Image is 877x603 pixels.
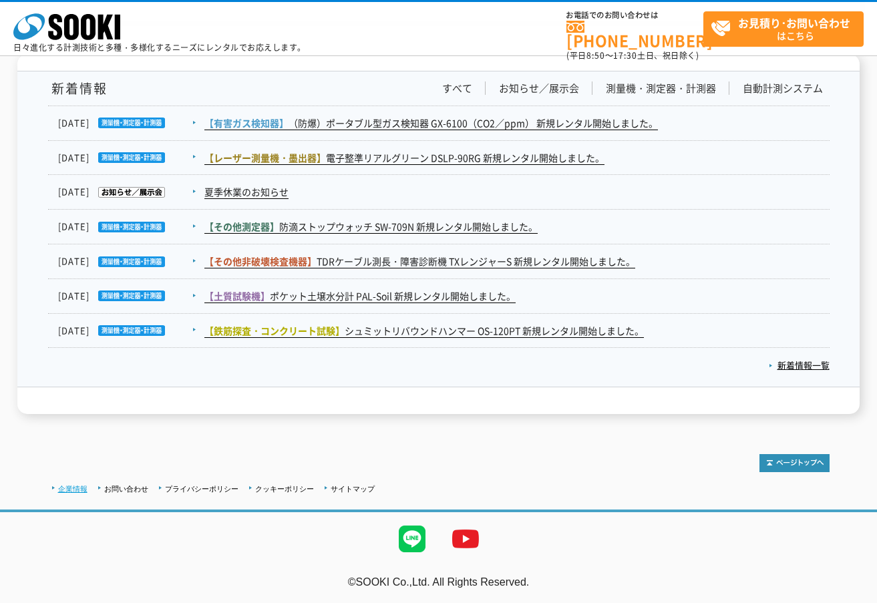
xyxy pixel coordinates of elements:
img: YouTube [439,512,492,566]
strong: お見積り･お問い合わせ [738,15,850,31]
img: 測量機・測定器・計測器 [90,256,165,267]
img: トップページへ [759,454,830,472]
dt: [DATE] [58,289,203,303]
span: はこちら [711,12,863,45]
a: 企業情報 [58,485,87,493]
a: テストMail [826,590,877,601]
a: サイトマップ [331,485,375,493]
dt: [DATE] [58,254,203,268]
a: 【レーザー測量機・墨出器】電子整準リアルグリーン DSLP-90RG 新規レンタル開始しました。 [204,151,604,165]
a: 測量機・測定器・計測器 [606,81,716,95]
a: プライバシーポリシー [165,485,238,493]
span: 【レーザー測量機・墨出器】 [204,151,326,164]
span: 【有害ガス検知器】 [204,116,289,130]
a: すべて [442,81,472,95]
a: 夏季休業のお知らせ [204,185,289,199]
a: 自動計測システム [743,81,823,95]
img: 測量機・測定器・計測器 [90,118,165,128]
a: お問い合わせ [104,485,148,493]
span: 8:50 [586,49,605,61]
a: お見積り･お問い合わせはこちら [703,11,864,47]
img: 測量機・測定器・計測器 [90,290,165,301]
dt: [DATE] [58,151,203,165]
dt: [DATE] [58,185,203,199]
dt: [DATE] [58,324,203,338]
span: 【その他非破壊検査機器】 [204,254,317,268]
span: (平日 ～ 土日、祝日除く) [566,49,699,61]
span: お電話でのお問い合わせは [566,11,703,19]
span: 【鉄筋探査・コンクリート試験】 [204,324,345,337]
a: 【その他非破壊検査機器】TDRケーブル測長・障害診断機 TXレンジャーS 新規レンタル開始しました。 [204,254,635,268]
img: LINE [385,512,439,566]
span: 【その他測定器】 [204,220,279,233]
dt: [DATE] [58,116,203,130]
a: 【土質試験機】ポケット土壌水分計 PAL-Soil 新規レンタル開始しました。 [204,289,516,303]
a: 【有害ガス検知器】（防爆）ポータブル型ガス検知器 GX-6100（CO2／ppm） 新規レンタル開始しました。 [204,116,658,130]
a: お知らせ／展示会 [499,81,579,95]
dt: [DATE] [58,220,203,234]
span: 17:30 [613,49,637,61]
a: [PHONE_NUMBER] [566,21,703,48]
h1: 新着情報 [48,81,108,95]
span: 【土質試験機】 [204,289,270,303]
a: 【鉄筋探査・コンクリート試験】シュミットリバウンドハンマー OS-120PT 新規レンタル開始しました。 [204,324,644,338]
img: 測量機・測定器・計測器 [90,222,165,232]
p: 日々進化する計測技術と多種・多様化するニーズにレンタルでお応えします。 [13,43,306,51]
img: 測量機・測定器・計測器 [90,152,165,163]
img: 測量機・測定器・計測器 [90,325,165,336]
a: 【その他測定器】防滴ストップウォッチ SW-709N 新規レンタル開始しました。 [204,220,538,234]
img: お知らせ／展示会 [90,187,165,198]
a: クッキーポリシー [255,485,314,493]
a: 新着情報一覧 [769,359,830,371]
